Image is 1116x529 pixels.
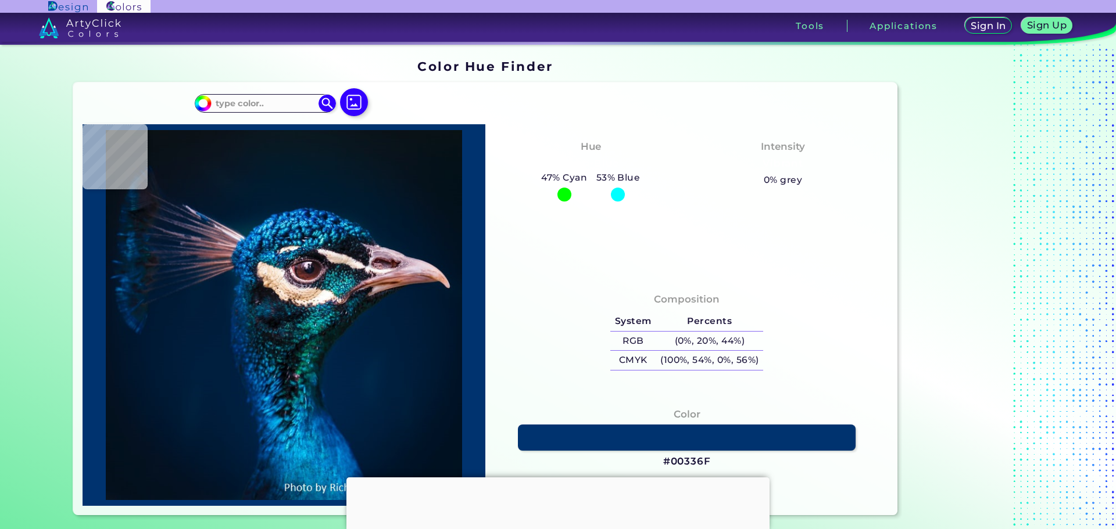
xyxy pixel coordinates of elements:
[88,130,480,500] img: img_pavlin.jpg
[1026,20,1068,30] h5: Sign Up
[656,351,763,370] h5: (100%, 54%, 0%, 56%)
[656,332,763,351] h5: (0%, 20%, 44%)
[1020,17,1074,34] a: Sign Up
[674,406,700,423] h4: Color
[902,55,1047,520] iframe: Advertisement
[963,17,1013,34] a: Sign In
[758,157,809,171] h3: Vibrant
[761,138,805,155] h4: Intensity
[656,312,763,331] h5: Percents
[537,170,592,185] h5: 47% Cyan
[48,1,87,12] img: ArtyClick Design logo
[581,138,601,155] h4: Hue
[870,21,938,30] h3: Applications
[610,351,656,370] h5: CMYK
[610,332,656,351] h5: RGB
[417,57,553,75] h1: Color Hue Finder
[211,95,319,111] input: type color..
[663,455,711,469] h3: #00336F
[764,172,802,188] h5: 0% grey
[610,312,656,331] h5: System
[39,17,121,38] img: logo_artyclick_colors_white.svg
[592,170,645,185] h5: 53% Blue
[796,21,824,30] h3: Tools
[340,88,368,116] img: icon picture
[558,157,624,171] h3: Cyan-Blue
[970,21,1007,31] h5: Sign In
[654,291,720,308] h4: Composition
[319,95,336,112] img: icon search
